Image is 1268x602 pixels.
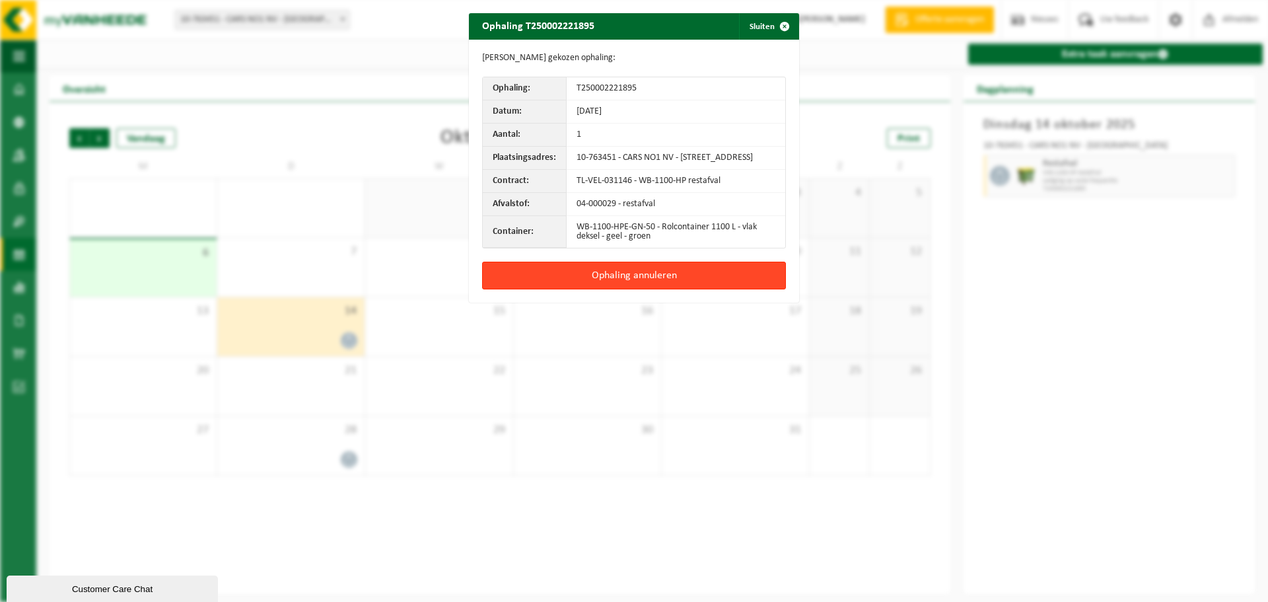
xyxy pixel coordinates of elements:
[483,100,567,124] th: Datum:
[567,147,785,170] td: 10-763451 - CARS NO1 NV - [STREET_ADDRESS]
[483,216,567,248] th: Container:
[482,262,786,289] button: Ophaling annuleren
[567,170,785,193] td: TL-VEL-031146 - WB-1100-HP restafval
[567,100,785,124] td: [DATE]
[567,216,785,248] td: WB-1100-HPE-GN-50 - Rolcontainer 1100 L - vlak deksel - geel - groen
[482,53,786,63] p: [PERSON_NAME] gekozen ophaling:
[483,77,567,100] th: Ophaling:
[567,193,785,216] td: 04-000029 - restafval
[483,147,567,170] th: Plaatsingsadres:
[567,77,785,100] td: T250002221895
[483,124,567,147] th: Aantal:
[483,193,567,216] th: Afvalstof:
[567,124,785,147] td: 1
[7,573,221,602] iframe: chat widget
[469,13,608,38] h2: Ophaling T250002221895
[739,13,798,40] button: Sluiten
[483,170,567,193] th: Contract:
